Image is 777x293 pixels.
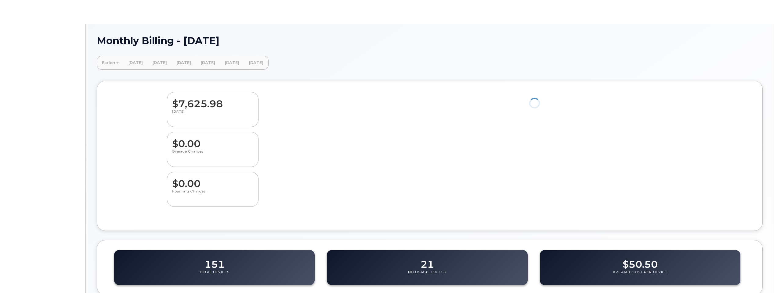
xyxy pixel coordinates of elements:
[172,132,253,149] dd: $0.00
[613,270,667,281] p: Average Cost Per Device
[421,253,434,270] dd: 21
[97,56,124,69] a: Earlier
[172,189,253,200] p: Roaming Charges
[172,172,253,189] dd: $0.00
[172,149,253,160] p: Overage Charges
[204,253,225,270] dd: 151
[623,253,658,270] dd: $50.50
[172,92,253,109] dd: $7,625.98
[97,35,763,46] h1: Monthly Billing - [DATE]
[172,56,196,69] a: [DATE]
[244,56,268,69] a: [DATE]
[124,56,148,69] a: [DATE]
[199,270,229,281] p: Total Devices
[172,109,253,120] p: [DATE]
[196,56,220,69] a: [DATE]
[148,56,172,69] a: [DATE]
[220,56,244,69] a: [DATE]
[408,270,446,281] p: No Usage Devices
